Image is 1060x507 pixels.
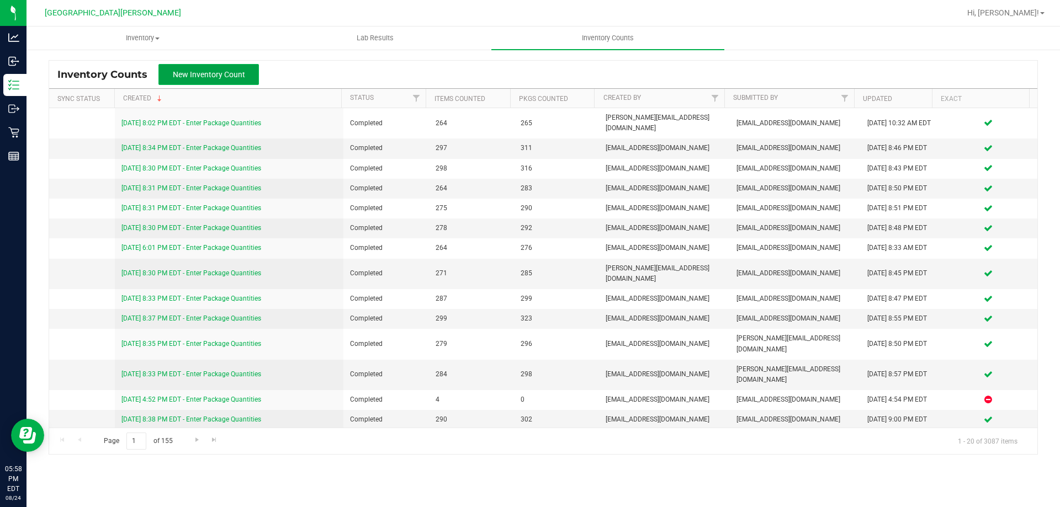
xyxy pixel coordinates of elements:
[867,223,932,233] div: [DATE] 8:48 PM EDT
[350,243,422,253] span: Completed
[342,33,409,43] span: Lab Results
[606,369,723,380] span: [EMAIL_ADDRESS][DOMAIN_NAME]
[121,144,261,152] a: [DATE] 8:34 PM EDT - Enter Package Quantities
[932,89,1029,108] th: Exact
[867,143,932,153] div: [DATE] 8:46 PM EDT
[407,89,426,108] a: Filter
[606,163,723,174] span: [EMAIL_ADDRESS][DOMAIN_NAME]
[867,339,932,349] div: [DATE] 8:50 PM EDT
[867,293,932,304] div: [DATE] 8:47 PM EDT
[736,223,854,233] span: [EMAIL_ADDRESS][DOMAIN_NAME]
[733,94,778,102] a: Submitted By
[94,433,182,450] span: Page of 155
[521,394,592,405] span: 0
[57,95,100,103] a: Sync Status
[8,56,19,67] inline-svg: Inbound
[606,223,723,233] span: [EMAIL_ADDRESS][DOMAIN_NAME]
[521,243,592,253] span: 276
[8,151,19,162] inline-svg: Reports
[521,313,592,324] span: 323
[121,119,261,127] a: [DATE] 8:02 PM EDT - Enter Package Quantities
[121,244,261,252] a: [DATE] 6:01 PM EDT - Enter Package Quantities
[350,268,422,279] span: Completed
[736,163,854,174] span: [EMAIL_ADDRESS][DOMAIN_NAME]
[603,94,641,102] a: Created By
[8,127,19,138] inline-svg: Retail
[126,433,146,450] input: 1
[606,313,723,324] span: [EMAIL_ADDRESS][DOMAIN_NAME]
[736,333,854,354] span: [PERSON_NAME][EMAIL_ADDRESS][DOMAIN_NAME]
[5,464,22,494] p: 05:58 PM EDT
[521,339,592,349] span: 296
[436,394,507,405] span: 4
[736,118,854,129] span: [EMAIL_ADDRESS][DOMAIN_NAME]
[434,95,485,103] a: Items Counted
[121,295,261,302] a: [DATE] 8:33 PM EDT - Enter Package Quantities
[867,313,932,324] div: [DATE] 8:55 PM EDT
[736,143,854,153] span: [EMAIL_ADDRESS][DOMAIN_NAME]
[436,143,507,153] span: 297
[121,396,261,403] a: [DATE] 4:52 PM EDT - Enter Package Quantities
[606,394,723,405] span: [EMAIL_ADDRESS][DOMAIN_NAME]
[350,163,422,174] span: Completed
[436,414,507,425] span: 290
[606,113,723,134] span: [PERSON_NAME][EMAIL_ADDRESS][DOMAIN_NAME]
[736,313,854,324] span: [EMAIL_ADDRESS][DOMAIN_NAME]
[867,118,932,129] div: [DATE] 10:32 AM EDT
[206,433,222,447] a: Go to the last page
[867,369,932,380] div: [DATE] 8:57 PM EDT
[436,203,507,214] span: 275
[436,268,507,279] span: 271
[189,433,205,447] a: Go to the next page
[8,32,19,43] inline-svg: Analytics
[350,183,422,194] span: Completed
[606,203,723,214] span: [EMAIL_ADDRESS][DOMAIN_NAME]
[350,203,422,214] span: Completed
[350,223,422,233] span: Completed
[350,313,422,324] span: Completed
[436,243,507,253] span: 264
[867,394,932,405] div: [DATE] 4:54 PM EDT
[350,369,422,380] span: Completed
[967,8,1039,17] span: Hi, [PERSON_NAME]!
[867,243,932,253] div: [DATE] 8:33 AM EDT
[259,26,491,50] a: Lab Results
[736,203,854,214] span: [EMAIL_ADDRESS][DOMAIN_NAME]
[121,204,261,212] a: [DATE] 8:31 PM EDT - Enter Package Quantities
[949,433,1026,449] span: 1 - 20 of 3087 items
[27,33,258,43] span: Inventory
[436,293,507,304] span: 287
[121,224,261,232] a: [DATE] 8:30 PM EDT - Enter Package Quantities
[491,26,724,50] a: Inventory Counts
[606,243,723,253] span: [EMAIL_ADDRESS][DOMAIN_NAME]
[436,313,507,324] span: 299
[26,26,259,50] a: Inventory
[45,8,181,18] span: [GEOGRAPHIC_DATA][PERSON_NAME]
[121,370,261,378] a: [DATE] 8:33 PM EDT - Enter Package Quantities
[606,143,723,153] span: [EMAIL_ADDRESS][DOMAIN_NAME]
[173,70,245,79] span: New Inventory Count
[121,184,261,192] a: [DATE] 8:31 PM EDT - Enter Package Quantities
[867,163,932,174] div: [DATE] 8:43 PM EDT
[521,163,592,174] span: 316
[867,268,932,279] div: [DATE] 8:45 PM EDT
[121,164,261,172] a: [DATE] 8:30 PM EDT - Enter Package Quantities
[121,340,261,348] a: [DATE] 8:35 PM EDT - Enter Package Quantities
[606,339,723,349] span: [EMAIL_ADDRESS][DOMAIN_NAME]
[519,95,568,103] a: Pkgs Counted
[863,95,892,103] a: Updated
[521,118,592,129] span: 265
[121,415,261,423] a: [DATE] 8:38 PM EDT - Enter Package Quantities
[123,94,164,102] a: Created
[736,183,854,194] span: [EMAIL_ADDRESS][DOMAIN_NAME]
[835,89,854,108] a: Filter
[521,268,592,279] span: 285
[350,394,422,405] span: Completed
[867,183,932,194] div: [DATE] 8:50 PM EDT
[606,183,723,194] span: [EMAIL_ADDRESS][DOMAIN_NAME]
[350,414,422,425] span: Completed
[736,364,854,385] span: [PERSON_NAME][EMAIL_ADDRESS][DOMAIN_NAME]
[706,89,724,108] a: Filter
[606,263,723,284] span: [PERSON_NAME][EMAIL_ADDRESS][DOMAIN_NAME]
[521,414,592,425] span: 302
